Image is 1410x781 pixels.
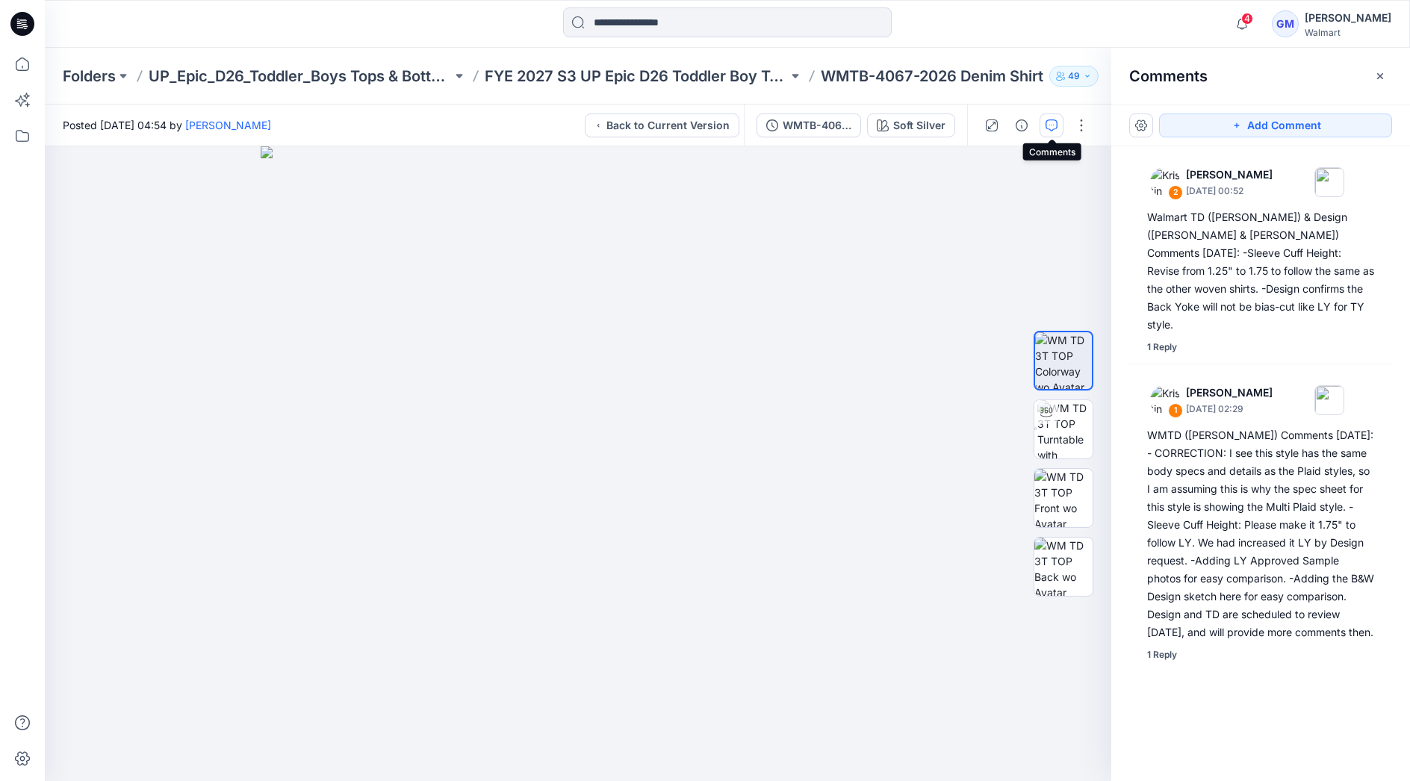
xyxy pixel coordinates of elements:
[63,66,116,87] a: Folders
[63,117,271,133] span: Posted [DATE] 04:54 by
[1159,113,1392,137] button: Add Comment
[1186,384,1273,402] p: [PERSON_NAME]
[1186,402,1273,417] p: [DATE] 02:29
[1147,340,1177,355] div: 1 Reply
[185,119,271,131] a: [PERSON_NAME]
[1010,113,1034,137] button: Details
[757,113,861,137] button: WMTB-4067-2026 Denim Shirt_Soft Silver
[821,66,1043,87] p: WMTB-4067-2026 Denim Shirt
[1168,403,1183,418] div: 1
[1035,332,1092,389] img: WM TD 3T TOP Colorway wo Avatar
[1049,66,1099,87] button: 49
[485,66,788,87] a: FYE 2027 S3 UP Epic D26 Toddler Boy Tops & Bottoms
[783,117,851,134] div: WMTB-4067-2026 Denim Shirt_Soft Silver
[1147,647,1177,662] div: 1 Reply
[1129,67,1208,85] h2: Comments
[1150,385,1180,415] img: Kristin Veit
[1241,13,1253,25] span: 4
[149,66,452,87] a: UP_Epic_D26_Toddler_Boys Tops & Bottoms
[1147,426,1374,641] div: WMTD ([PERSON_NAME]) Comments [DATE]: - CORRECTION: I see this style has the same body specs and ...
[1034,538,1093,596] img: WM TD 3T TOP Back wo Avatar
[867,113,955,137] button: Soft Silver
[1272,10,1299,37] div: GM
[261,146,895,781] img: eyJhbGciOiJIUzI1NiIsImtpZCI6IjAiLCJzbHQiOiJzZXMiLCJ0eXAiOiJKV1QifQ.eyJkYXRhIjp7InR5cGUiOiJzdG9yYW...
[1305,27,1391,38] div: Walmart
[1034,469,1093,527] img: WM TD 3T TOP Front wo Avatar
[1147,208,1374,334] div: Walmart TD ([PERSON_NAME]) & Design ([PERSON_NAME] & [PERSON_NAME]) Comments [DATE]: -Sleeve Cuff...
[1068,68,1080,84] p: 49
[1037,400,1093,458] img: WM TD 3T TOP Turntable with Avatar
[1186,166,1273,184] p: [PERSON_NAME]
[893,117,945,134] div: Soft Silver
[585,113,739,137] button: Back to Current Version
[1186,184,1273,199] p: [DATE] 00:52
[1150,167,1180,197] img: Kristin Veit
[1168,185,1183,200] div: 2
[1305,9,1391,27] div: [PERSON_NAME]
